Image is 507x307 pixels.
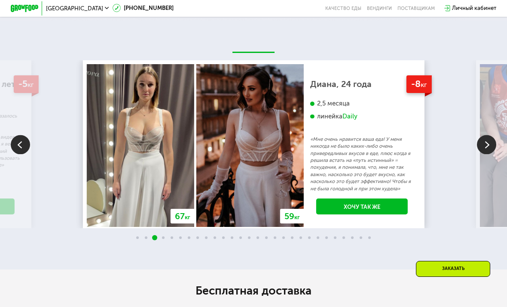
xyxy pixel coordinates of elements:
span: кг [421,81,427,89]
div: -5 [14,75,39,93]
div: 2,5 месяца [310,99,414,108]
div: 67 [171,209,195,223]
div: поставщикам [397,6,435,11]
div: Заказать [416,261,490,277]
a: Качество еды [325,6,361,11]
div: 59 [280,209,305,223]
div: Личный кабинет [452,4,496,12]
a: Вендинги [367,6,392,11]
a: Хочу так же [316,198,408,214]
p: «Мне очень нравится ваша еда! У меня никогда не было каких-либо очень привередливых вкусов в еде,... [310,136,414,192]
div: Daily [342,112,357,121]
div: линейка [310,112,414,121]
span: [GEOGRAPHIC_DATA] [46,6,103,11]
img: Slide right [477,135,496,154]
h2: Бесплатная доставка [56,284,451,298]
div: -8 [406,75,432,93]
a: [PHONE_NUMBER] [113,4,174,12]
span: кг [185,214,190,220]
div: Диана, 24 года [310,81,414,88]
span: кг [294,214,300,220]
img: Slide left [11,135,30,154]
span: кг [27,81,34,89]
